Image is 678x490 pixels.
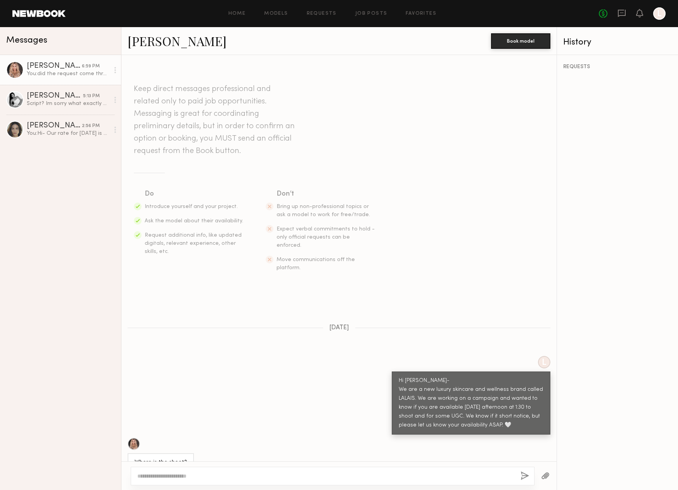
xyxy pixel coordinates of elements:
a: L [653,7,666,20]
span: Move communications off the platform. [277,257,355,270]
span: Ask the model about their availability. [145,218,243,224]
div: You: Hi- Our rate for [DATE] is $250 - $300. It will be a campaign that's and posing/chatting abo... [27,130,109,137]
span: [DATE] [329,325,349,331]
div: Hi [PERSON_NAME]- We are a new luxury skincare and wellness brand called LALAIS. We are working o... [399,377,543,430]
div: [PERSON_NAME] [27,122,82,130]
a: [PERSON_NAME] [128,33,227,49]
span: Introduce yourself and your project. [145,204,238,209]
span: Bring up non-professional topics or ask a model to work for free/trade. [277,204,370,217]
a: Home [228,11,246,16]
a: Job Posts [355,11,387,16]
div: 6:59 PM [82,63,100,70]
a: Book model [491,37,550,44]
div: [PERSON_NAME] [27,92,83,100]
div: History [563,38,672,47]
div: Script? Im sorry what exactly are the deliverables? [27,100,109,107]
div: REQUESTS [563,64,672,70]
div: Don’t [277,189,376,199]
div: 5:13 PM [83,93,100,100]
div: Where is the shoot? [135,458,187,467]
header: Keep direct messages professional and related only to paid job opportunities. Messaging is great ... [134,83,297,157]
span: Expect verbal commitments to hold - only official requests can be enforced. [277,227,375,248]
div: 2:56 PM [82,122,100,130]
span: Request additional info, like updated digitals, relevant experience, other skills, etc. [145,233,242,254]
a: Requests [307,11,337,16]
div: [PERSON_NAME] [27,62,82,70]
div: Do [145,189,244,199]
div: You: did the request come through? The site keeps locking up so we can't confirm on our end... [27,70,109,77]
a: Models [264,11,288,16]
a: Favorites [406,11,436,16]
span: Messages [6,36,47,45]
button: Book model [491,33,550,49]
